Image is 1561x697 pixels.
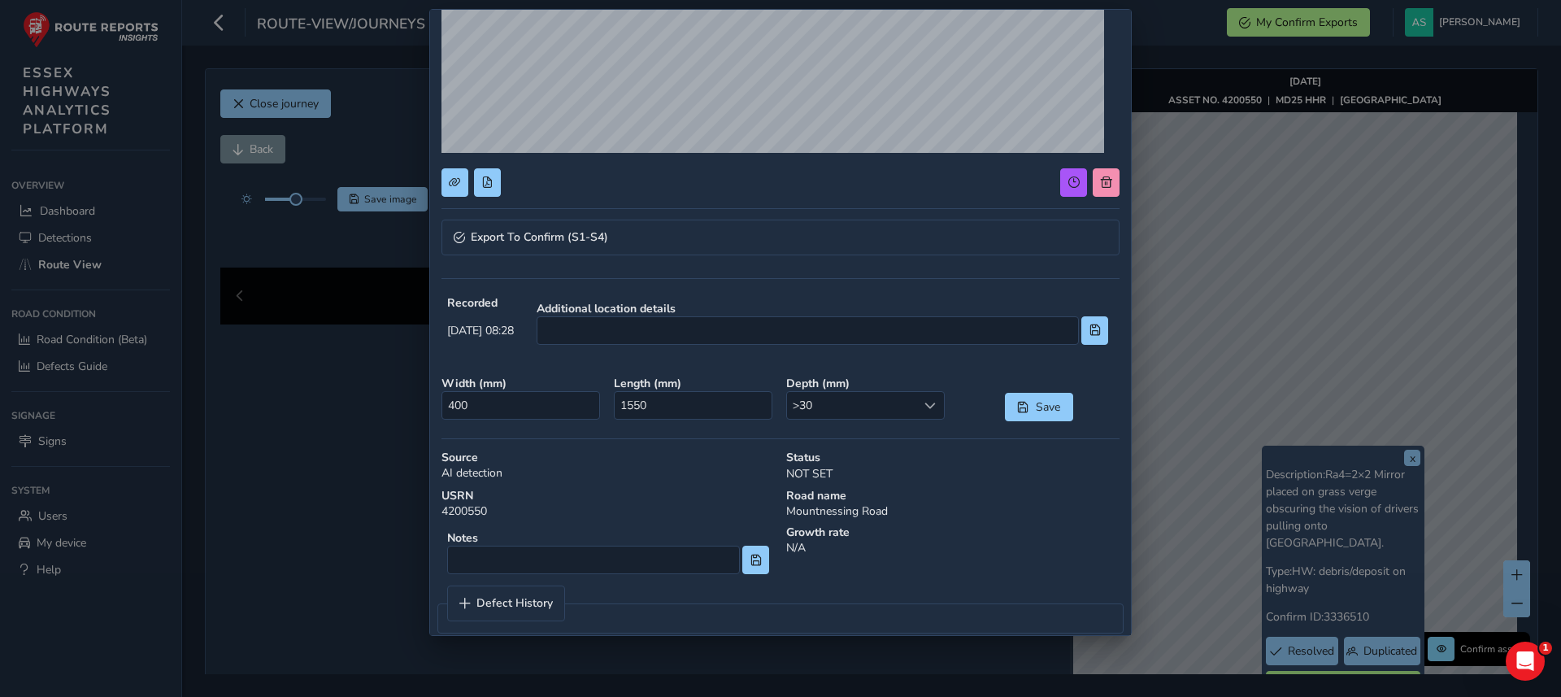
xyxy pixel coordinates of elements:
a: Expand [441,220,1120,255]
strong: Length ( mm ) [614,376,775,391]
div: AI detection [436,444,780,488]
strong: Recorded [447,295,514,311]
strong: Status [786,450,1120,465]
div: 4200550 [436,482,780,525]
strong: Source [441,450,775,465]
strong: Growth rate [786,525,1120,540]
span: [DATE] 08:28 [447,323,514,338]
strong: Road name [786,488,1120,503]
a: Defect History [448,586,564,621]
strong: Additional location details [537,301,1108,316]
span: 1 [1539,642,1552,655]
div: N/A [780,519,1125,586]
span: Save [1034,399,1061,415]
button: Save [1005,393,1073,421]
div: Mountnessing Road [780,482,1125,525]
strong: Notes [447,530,769,546]
span: Defect History [476,598,553,609]
span: >30 [787,392,917,419]
strong: Width ( mm ) [441,376,602,391]
strong: USRN [441,488,775,503]
strong: Depth ( mm ) [786,376,947,391]
span: Export To Confirm (S1-S4) [471,232,608,243]
iframe: Intercom live chat [1506,642,1545,681]
p: NOT SET [786,465,1120,482]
